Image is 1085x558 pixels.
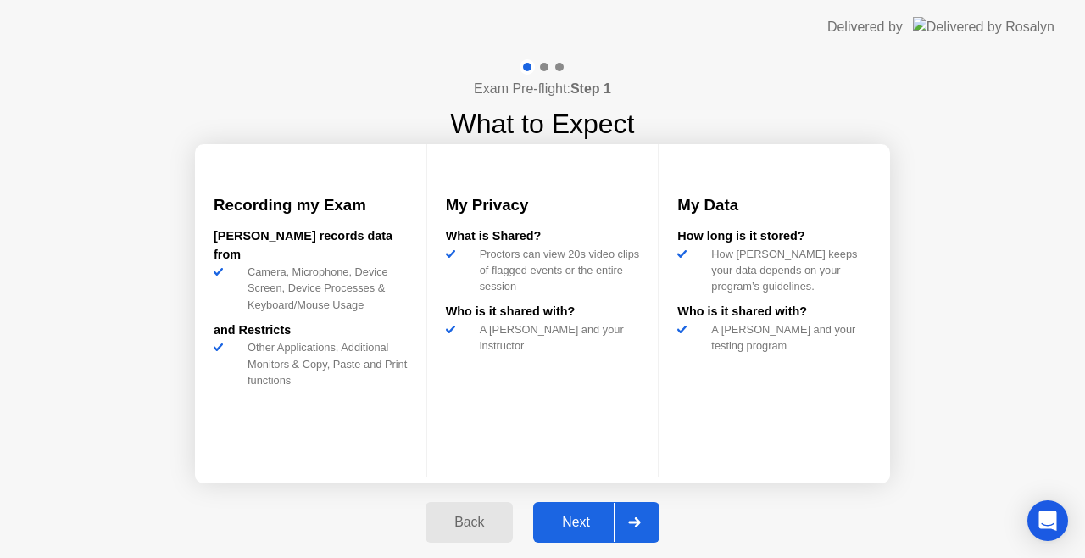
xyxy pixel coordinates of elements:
div: How long is it stored? [677,227,871,246]
div: A [PERSON_NAME] and your instructor [473,321,640,354]
h4: Exam Pre-flight: [474,79,611,99]
div: What is Shared? [446,227,640,246]
div: Proctors can view 20s video clips of flagged events or the entire session [473,246,640,295]
div: Who is it shared with? [677,303,871,321]
div: Next [538,515,614,530]
h3: My Privacy [446,193,640,217]
div: Camera, Microphone, Device Screen, Device Processes & Keyboard/Mouse Usage [241,264,408,313]
div: A [PERSON_NAME] and your testing program [704,321,871,354]
div: [PERSON_NAME] records data from [214,227,408,264]
button: Next [533,502,659,543]
div: Other Applications, Additional Monitors & Copy, Paste and Print functions [241,339,408,388]
div: Delivered by [827,17,903,37]
h1: What to Expect [451,103,635,144]
img: Delivered by Rosalyn [913,17,1054,36]
div: Open Intercom Messenger [1027,500,1068,541]
h3: My Data [677,193,871,217]
div: Back [431,515,508,530]
div: and Restricts [214,321,408,340]
b: Step 1 [570,81,611,96]
h3: Recording my Exam [214,193,408,217]
button: Back [426,502,513,543]
div: How [PERSON_NAME] keeps your data depends on your program’s guidelines. [704,246,871,295]
div: Who is it shared with? [446,303,640,321]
